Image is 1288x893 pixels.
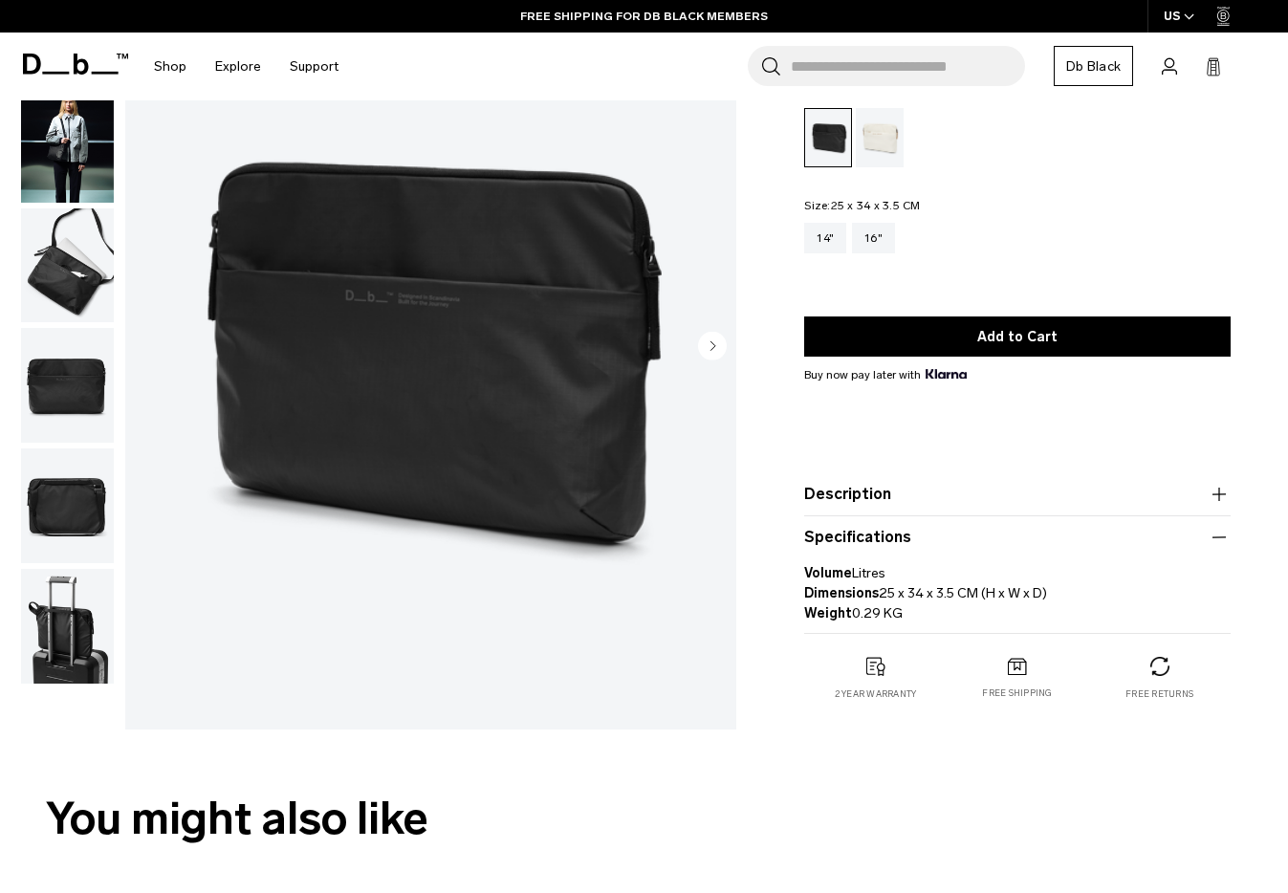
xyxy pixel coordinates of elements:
button: Ramverk Laptop sleeve 14" Black Out [20,447,115,564]
a: FREE SHIPPING FOR DB BLACK MEMBERS [520,8,768,25]
button: Ramverk Laptop sleeve 14" Black Out [20,327,115,444]
p: 2 year warranty [835,687,917,701]
button: Description [804,483,1231,506]
legend: Size: [804,200,920,211]
img: Ramverk Laptop sleeve 14" Black Out [21,328,114,443]
strong: Weight [804,605,852,621]
span: Buy now pay later with [804,366,967,383]
img: Ramverk Laptop sleeve 14" Black Out [21,208,114,323]
span: 25 x 34 x 3.5 CM [831,199,921,212]
button: Specifications [804,526,1231,549]
button: Ramverk Laptop sleeve 14" Black Out [20,568,115,685]
p: Free shipping [982,687,1052,701]
img: {"height" => 20, "alt" => "Klarna"} [926,369,967,379]
h2: You might also like [46,785,1242,853]
nav: Main Navigation [140,33,353,100]
button: Ramverk Laptop sleeve 14" Black Out [20,207,115,324]
a: Db Black [1054,46,1133,86]
p: Litres 25 x 34 x 3.5 CM (H x W x D) 0.29 KG [804,549,1231,623]
a: Explore [215,33,261,100]
button: Next slide [698,332,727,364]
a: Oatmilk [856,108,904,167]
a: Support [290,33,338,100]
img: Ramverk Laptop sleeve 14" Black Out [21,88,114,203]
button: Add to Cart [804,316,1231,357]
a: Black Out [804,108,852,167]
img: Ramverk Laptop sleeve 14" Black Out [21,448,114,563]
p: Free returns [1125,687,1193,701]
a: Shop [154,33,186,100]
a: 14" [804,223,846,253]
img: Ramverk Laptop sleeve 14" Black Out [21,569,114,684]
strong: Dimensions [804,585,879,601]
strong: Volume [804,565,852,581]
a: 16" [852,223,895,253]
button: Ramverk Laptop sleeve 14" Black Out [20,87,115,204]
